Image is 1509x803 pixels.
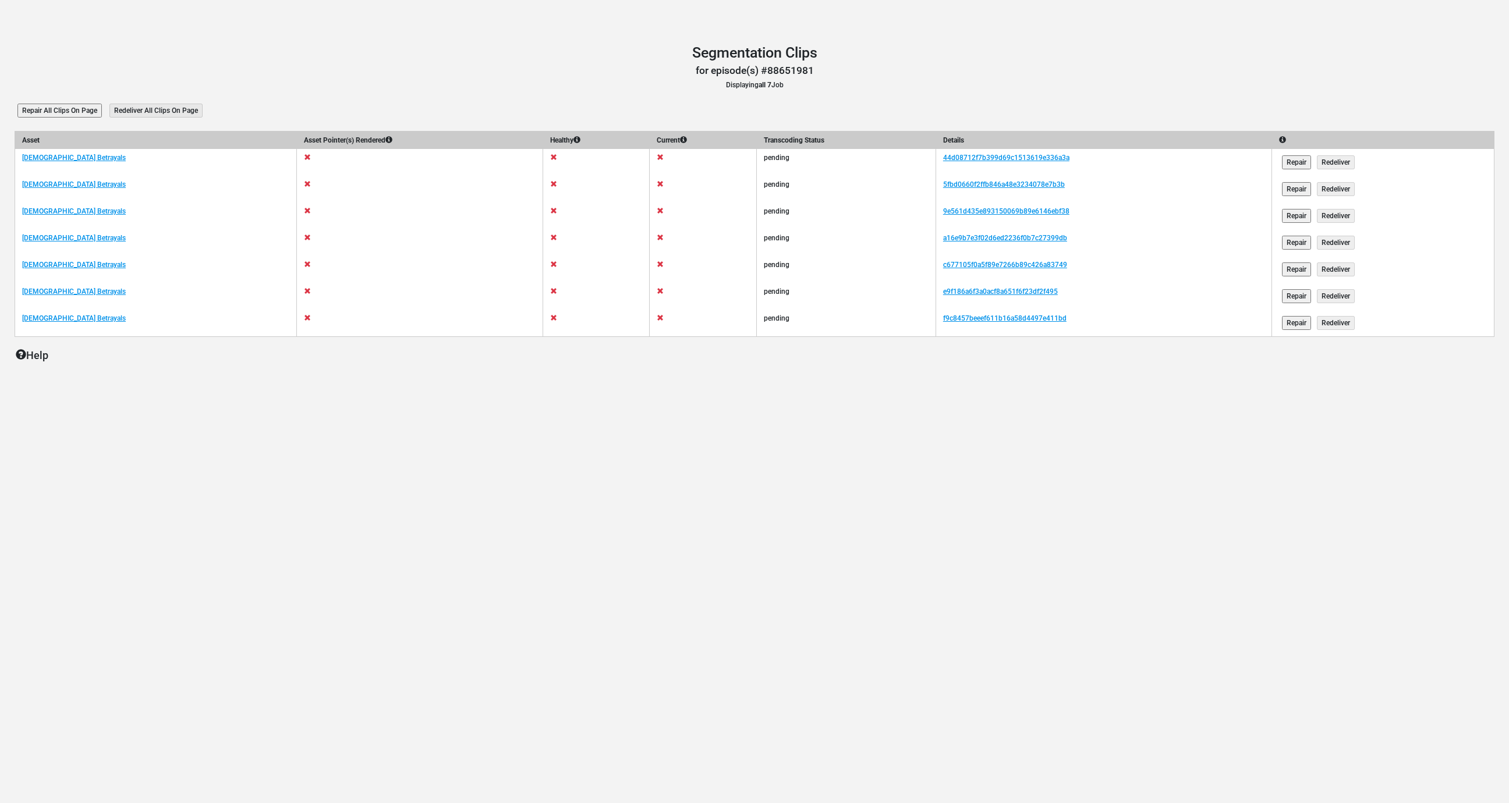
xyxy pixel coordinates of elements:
[943,314,1067,322] a: f9c8457beeef611b16a58d4497e411bd
[1282,155,1311,169] input: Repair
[1317,236,1355,250] input: Redeliver
[1282,262,1311,276] input: Repair
[757,310,936,337] td: pending
[943,154,1069,162] a: 44d08712f7b399d69c1513619e336a3a
[650,132,757,150] th: Current
[759,81,771,89] b: all 7
[936,132,1271,150] th: Details
[543,132,650,150] th: Healthy
[1317,262,1355,276] input: Redeliver
[22,234,126,242] a: [DEMOGRAPHIC_DATA] Betrayals
[757,149,936,176] td: pending
[22,314,126,322] a: [DEMOGRAPHIC_DATA] Betrayals
[15,65,1494,77] h3: for episode(s) #88651981
[22,261,126,269] a: [DEMOGRAPHIC_DATA] Betrayals
[297,132,543,150] th: Asset Pointer(s) Rendered
[757,202,936,229] td: pending
[15,44,1494,90] header: Displaying Job
[22,180,126,189] a: [DEMOGRAPHIC_DATA] Betrayals
[1317,209,1355,223] input: Redeliver
[757,229,936,256] td: pending
[1317,155,1355,169] input: Redeliver
[943,261,1067,269] a: c677105f0a5f89e7266b89c426a83749
[1282,236,1311,250] input: Repair
[943,180,1065,189] a: 5fbd0660f2ffb846a48e3234078e7b3b
[22,207,126,215] a: [DEMOGRAPHIC_DATA] Betrayals
[1317,289,1355,303] input: Redeliver
[943,234,1067,242] a: a16e9b7e3f02d6ed2236f0b7c27399db
[15,44,1494,62] h1: Segmentation Clips
[22,287,126,296] a: [DEMOGRAPHIC_DATA] Betrayals
[1282,316,1311,330] input: Repair
[757,132,936,150] th: Transcoding Status
[1317,316,1355,330] input: Redeliver
[1282,289,1311,303] input: Repair
[1317,182,1355,196] input: Redeliver
[757,256,936,283] td: pending
[757,283,936,310] td: pending
[943,287,1058,296] a: e9f186a6f3a0acf8a651f6f23df2f495
[109,104,203,118] input: Redeliver All Clips On Page
[22,154,126,162] a: [DEMOGRAPHIC_DATA] Betrayals
[17,104,102,118] input: Repair All Clips On Page
[16,347,1494,363] p: Help
[1282,182,1311,196] input: Repair
[943,207,1069,215] a: 9e561d435e893150069b89e6146ebf38
[757,176,936,202] td: pending
[15,132,297,150] th: Asset
[1282,209,1311,223] input: Repair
